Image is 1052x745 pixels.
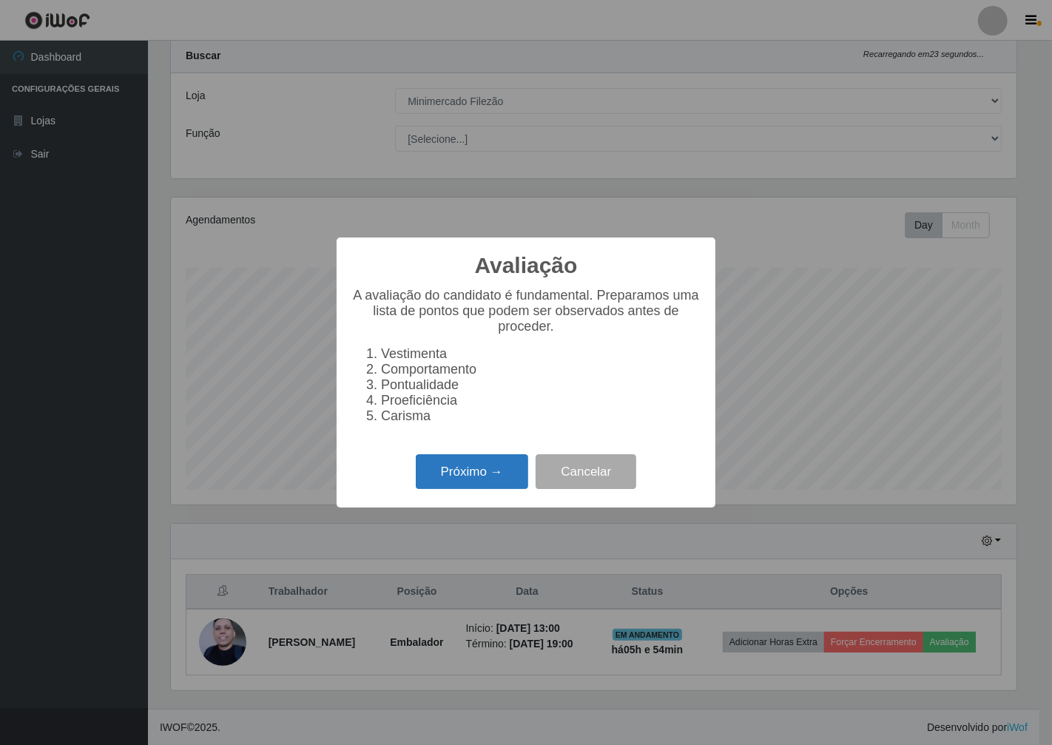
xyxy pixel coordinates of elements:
[536,454,636,489] button: Cancelar
[351,288,701,334] p: A avaliação do candidato é fundamental. Preparamos uma lista de pontos que podem ser observados a...
[416,454,528,489] button: Próximo →
[381,408,701,424] li: Carisma
[381,346,701,362] li: Vestimenta
[381,362,701,377] li: Comportamento
[381,377,701,393] li: Pontualidade
[475,252,578,279] h2: Avaliação
[381,393,701,408] li: Proeficiência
